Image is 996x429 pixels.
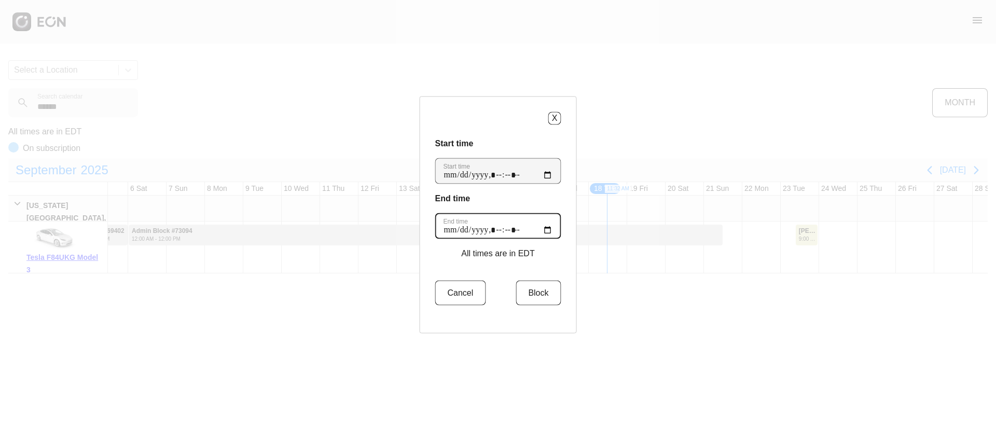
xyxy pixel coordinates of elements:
[461,247,534,259] p: All times are in EDT
[516,280,561,305] button: Block
[444,217,468,225] label: End time
[435,137,561,149] h3: Start time
[435,192,561,204] h3: End time
[444,162,470,170] label: Start time
[548,112,561,124] button: X
[435,280,486,305] button: Cancel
